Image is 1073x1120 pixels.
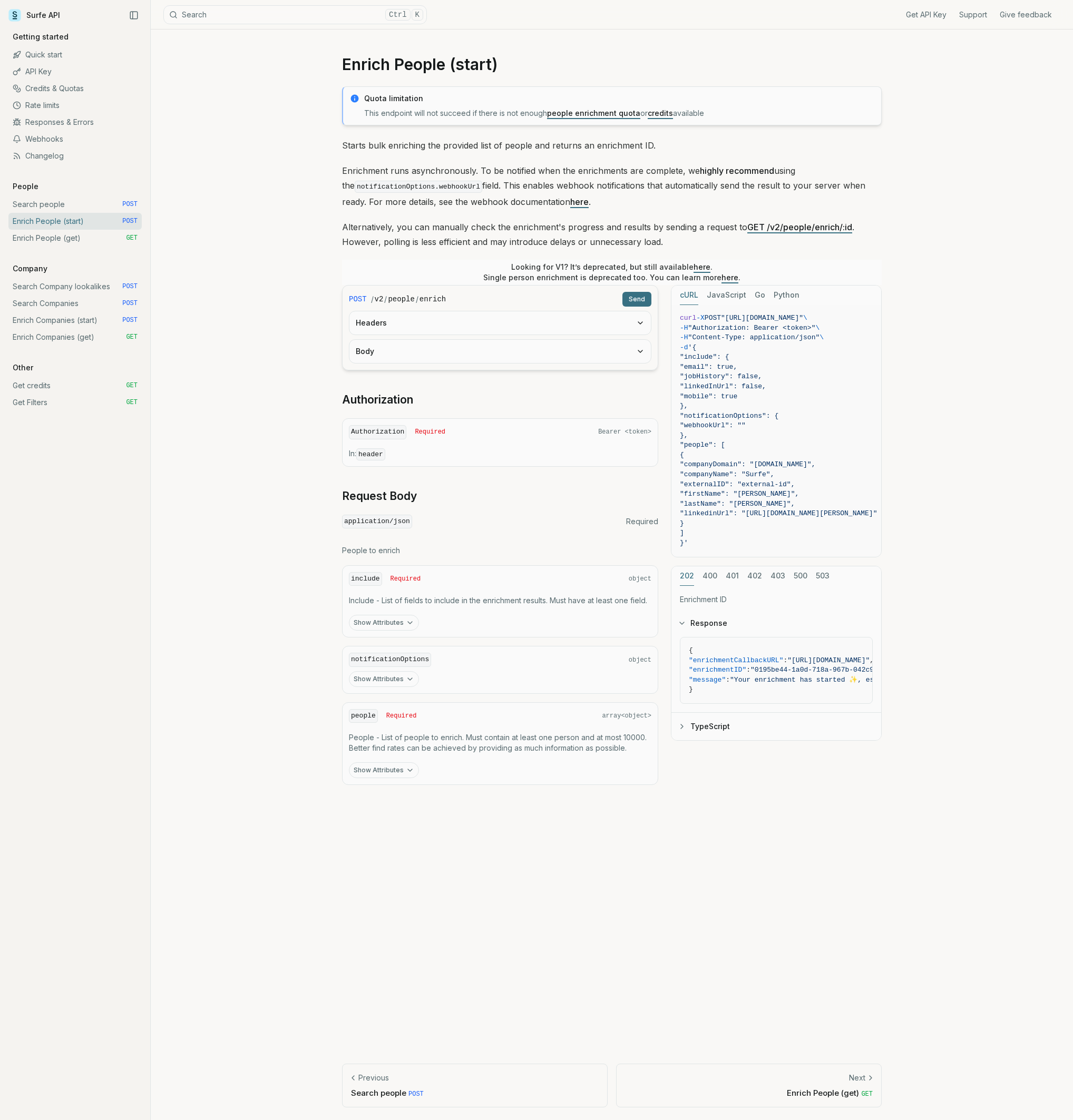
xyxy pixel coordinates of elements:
[342,138,882,153] p: Starts bulk enriching the provided list of people and returns an enrichment ID.
[8,295,142,312] a: Search Companies POST
[349,762,419,778] button: Show Attributes
[122,316,138,325] span: POST
[8,181,43,192] p: People
[671,713,881,740] button: TypeScript
[861,1090,873,1098] span: GET
[122,200,138,209] span: POST
[680,509,877,517] span: "linkedinUrl": "[URL][DOMAIN_NAME][PERSON_NAME]"
[349,671,419,687] button: Show Attributes
[689,656,783,664] span: "enrichmentCallbackURL"
[342,392,413,407] a: Authorization
[351,1087,599,1098] p: Search people
[349,340,651,363] button: Body
[349,311,651,335] button: Headers
[349,615,419,631] button: Show Attributes
[8,97,142,114] a: Rate limits
[122,299,138,308] span: POST
[416,294,418,304] span: /
[356,448,385,460] code: header
[703,566,717,586] button: 400
[680,460,815,468] span: "companyDomain": "[DOMAIN_NAME]",
[815,324,820,332] span: \
[648,109,673,117] a: credits
[8,148,142,164] a: Changelog
[816,566,830,586] button: 503
[689,646,693,654] span: {
[870,656,874,664] span: ,
[680,363,737,371] span: "email": true,
[680,594,873,605] p: Enrichment ID
[680,441,725,449] span: "people": [
[8,196,142,213] a: Search people POST
[126,398,138,407] span: GET
[163,5,427,24] button: SearchCtrlK
[570,197,589,207] a: here
[349,425,406,439] code: Authorization
[385,9,411,21] kbd: Ctrl
[412,9,423,21] kbd: K
[680,333,688,341] span: -H
[358,1073,389,1083] p: Previous
[688,343,697,351] span: '{
[680,421,746,429] span: "webhookUrl": ""
[803,314,807,322] span: \
[8,362,37,373] p: Other
[342,545,658,556] p: People to enrich
[726,676,730,684] span: :
[689,676,726,684] span: "message"
[8,377,142,394] a: Get credits GET
[126,381,138,390] span: GET
[391,575,421,583] span: Required
[730,676,977,684] span: "Your enrichment has started ✨, estimated time: 2 seconds."
[342,163,882,209] p: Enrichment runs asynchronously. To be notified when the enrichments are complete, we using the fi...
[680,382,766,390] span: "linkedInUrl": false,
[787,656,870,664] span: "[URL][DOMAIN_NAME]"
[700,165,774,176] strong: highly recommend
[629,575,651,583] span: object
[680,392,737,400] span: "mobile": true
[750,666,906,674] span: "0195be44-1a0d-718a-967b-042c9d17ffd7"
[364,108,875,119] p: This endpoint will not succeed if there is not enough or available
[680,490,799,498] span: "firstName": "[PERSON_NAME]",
[349,572,382,586] code: include
[1000,9,1052,20] a: Give feedback
[629,656,651,664] span: object
[342,489,417,504] a: Request Body
[364,93,875,104] p: Quota limitation
[696,314,705,322] span: -X
[126,333,138,341] span: GET
[602,712,651,720] span: array<object>
[849,1073,865,1083] p: Next
[8,80,142,97] a: Credits & Quotas
[483,262,740,283] p: Looking for V1? It’s deprecated, but still available . Single person enrichment is deprecated too...
[794,566,807,586] button: 500
[959,9,987,20] a: Support
[8,7,60,23] a: Surfe API
[680,343,688,351] span: -d
[755,286,765,305] button: Go
[616,1064,882,1107] a: NextEnrich People (get) GET
[122,217,138,225] span: POST
[747,222,852,232] a: GET /v2/people/enrich/:id
[680,431,688,439] span: },
[774,286,799,305] button: Python
[8,46,142,63] a: Quick start
[386,712,417,720] span: Required
[680,412,778,420] span: "notificationOptions": {
[8,63,142,80] a: API Key
[622,292,651,307] button: Send
[8,278,142,295] a: Search Company lookalikes POST
[747,566,762,586] button: 402
[680,324,688,332] span: -H
[770,566,785,586] button: 403
[680,372,762,380] span: "jobHistory": false,
[349,709,378,723] code: people
[8,263,52,274] p: Company
[408,1090,424,1098] span: POST
[384,294,387,304] span: /
[680,402,688,410] span: },
[688,333,820,341] span: "Content-Type: application/json"
[547,109,640,117] a: people enrichment quota
[680,566,694,586] button: 202
[688,324,816,332] span: "Authorization: Bearer <token>"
